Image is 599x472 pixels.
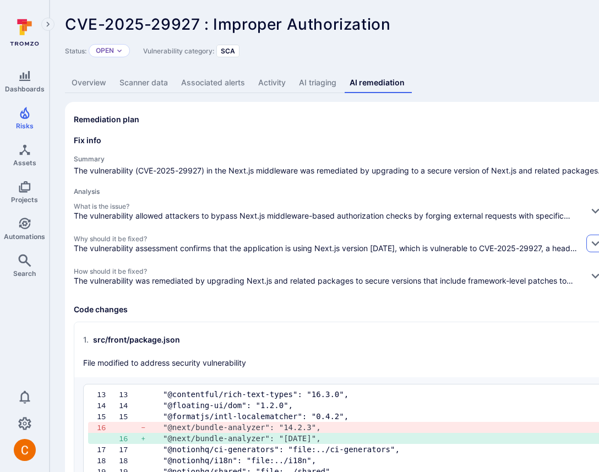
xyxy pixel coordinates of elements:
[74,275,580,286] p: The vulnerability was remediated by upgrading Next.js and related packages to secure versions tha...
[97,389,119,400] div: 13
[97,455,119,466] div: 18
[113,73,175,93] a: Scanner data
[141,433,163,444] div: +
[97,411,119,422] div: 15
[5,85,45,93] span: Dashboards
[74,202,580,210] span: What is the issue?
[119,389,141,400] div: 13
[343,73,411,93] a: AI remediation
[13,159,36,167] span: Assets
[74,114,139,125] h2: Remediation plan
[74,267,580,275] span: How should it be fixed?
[116,47,123,54] button: Expand dropdown
[65,73,113,93] a: Overview
[97,422,119,433] div: 16
[14,439,36,461] img: ACg8ocJuq_DPPTkXyD9OlTnVLvDrpObecjcADscmEHLMiTyEnTELew=s96-c
[4,232,45,241] span: Automations
[74,235,580,243] span: Why should it be fixed?
[65,47,86,55] span: Status:
[119,444,141,455] div: 17
[175,73,252,93] a: Associated alerts
[141,422,163,433] div: -
[83,334,180,345] div: src/front/package.json
[97,400,119,411] div: 14
[216,45,239,57] div: SCA
[292,73,343,93] a: AI triaging
[97,444,119,455] div: 17
[119,433,141,444] div: 16
[83,357,246,368] p: File modified to address security vulnerability
[119,400,141,411] div: 14
[11,196,38,204] span: Projects
[65,15,390,34] span: CVE-2025-29927 : Improper Authorization
[252,73,292,93] a: Activity
[83,334,89,345] span: 1 .
[44,20,52,29] i: Expand navigation menu
[96,46,114,55] button: Open
[143,47,214,55] span: Vulnerability category:
[14,439,36,461] div: Camilo Rivera
[119,411,141,422] div: 15
[74,243,580,254] p: The vulnerability assessment confirms that the application is using Next.js version [DATE], which...
[74,210,580,221] p: The vulnerability allowed attackers to bypass Next.js middleware-based authorization checks by fo...
[119,455,141,466] div: 18
[41,18,55,31] button: Expand navigation menu
[16,122,34,130] span: Risks
[13,269,36,278] span: Search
